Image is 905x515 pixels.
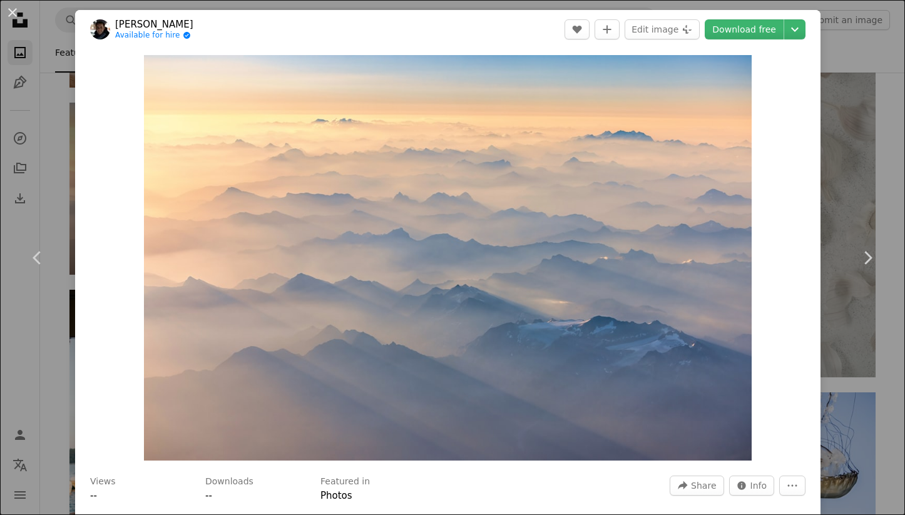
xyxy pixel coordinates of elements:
[320,490,352,501] a: Photos
[779,476,805,496] button: More Actions
[90,490,97,501] span: --
[595,19,620,39] button: Add to Collection
[144,55,752,461] button: Zoom in on this image
[691,476,716,495] span: Share
[729,476,775,496] button: Stats about this image
[205,488,212,503] button: --
[784,19,805,39] button: Choose download size
[320,476,370,488] h3: Featured in
[90,488,97,503] button: --
[625,19,700,39] button: Edit image
[205,490,212,501] span: --
[670,476,723,496] button: Share this image
[90,476,116,488] h3: Views
[115,31,193,41] a: Available for hire
[565,19,590,39] button: Like
[115,18,193,31] a: [PERSON_NAME]
[90,19,110,39] img: Go to Andreas Slotosch's profile
[205,476,253,488] h3: Downloads
[705,19,784,39] a: Download free
[750,476,767,495] span: Info
[830,198,905,318] a: Next
[144,55,752,461] img: Mountain range peaks emerge from clouds at sunrise.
